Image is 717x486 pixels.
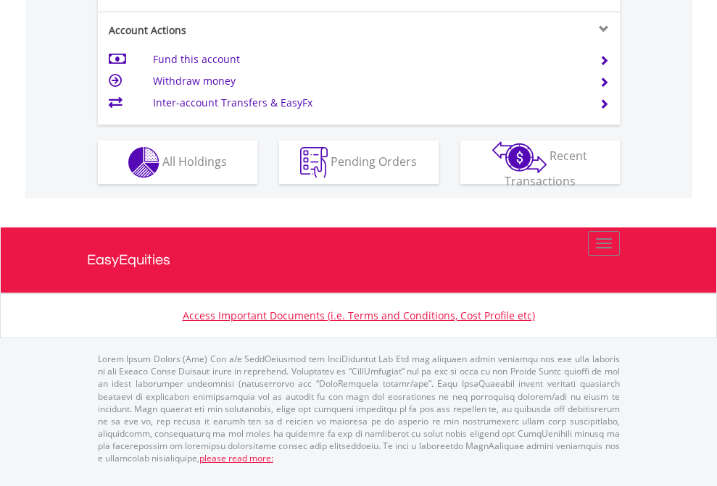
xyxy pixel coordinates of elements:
[492,141,547,173] img: transactions-zar-wht.png
[199,452,273,464] a: please read more:
[153,70,581,92] td: Withdraw money
[300,147,328,178] img: pending_instructions-wht.png
[98,353,620,464] p: Lorem Ipsum Dolors (Ame) Con a/e SeddOeiusmod tem InciDiduntut Lab Etd mag aliquaen admin veniamq...
[87,227,631,293] a: EasyEquities
[128,147,159,178] img: holdings-wht.png
[331,153,417,169] span: Pending Orders
[162,153,227,169] span: All Holdings
[279,141,439,184] button: Pending Orders
[153,49,581,70] td: Fund this account
[98,141,257,184] button: All Holdings
[153,92,581,114] td: Inter-account Transfers & EasyFx
[98,23,359,38] div: Account Actions
[460,141,620,184] button: Recent Transactions
[183,309,535,322] a: Access Important Documents (i.e. Terms and Conditions, Cost Profile etc)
